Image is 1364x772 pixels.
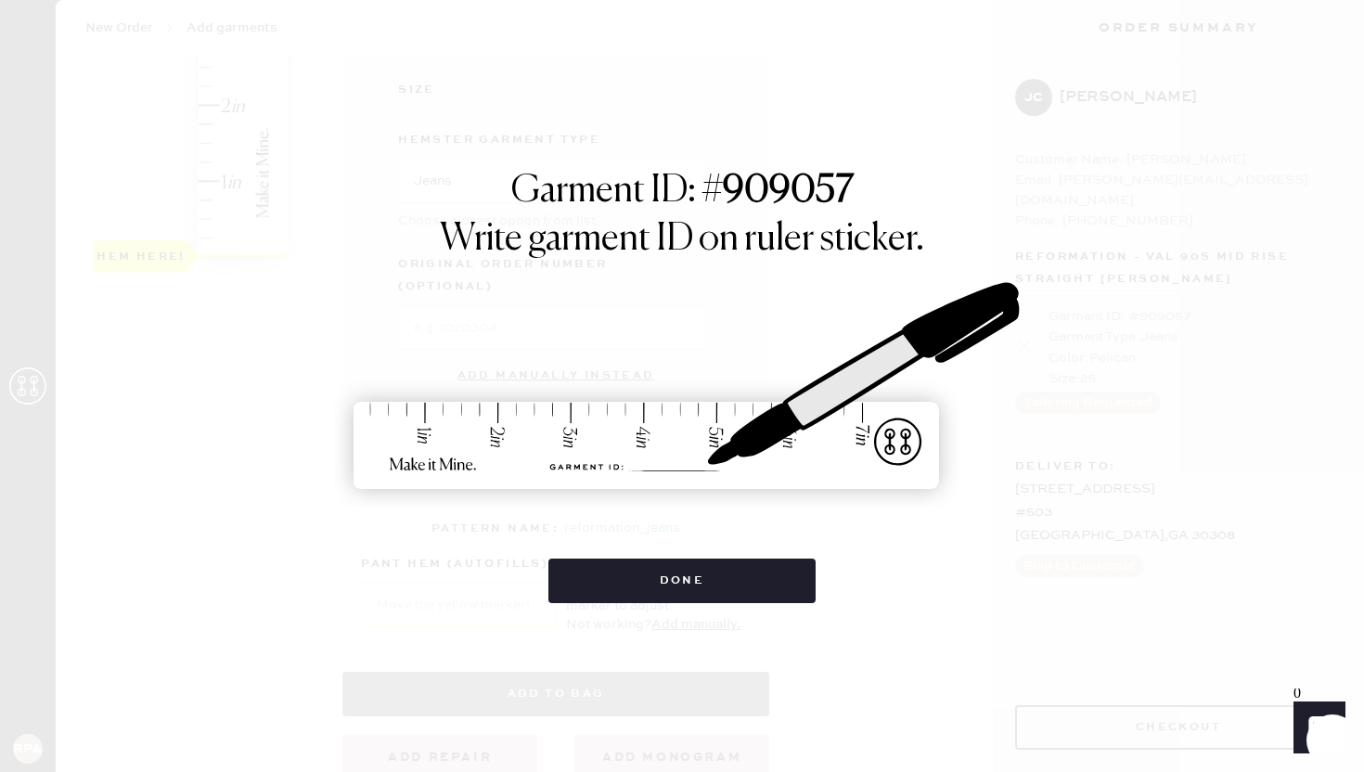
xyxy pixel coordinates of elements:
h1: Garment ID: # [511,169,854,217]
h1: Write garment ID on ruler sticker. [440,217,924,262]
strong: 909057 [723,173,854,210]
img: ruler-sticker-sharpie.svg [334,234,1030,540]
button: Done [548,559,817,603]
iframe: Front Chat [1276,688,1356,768]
